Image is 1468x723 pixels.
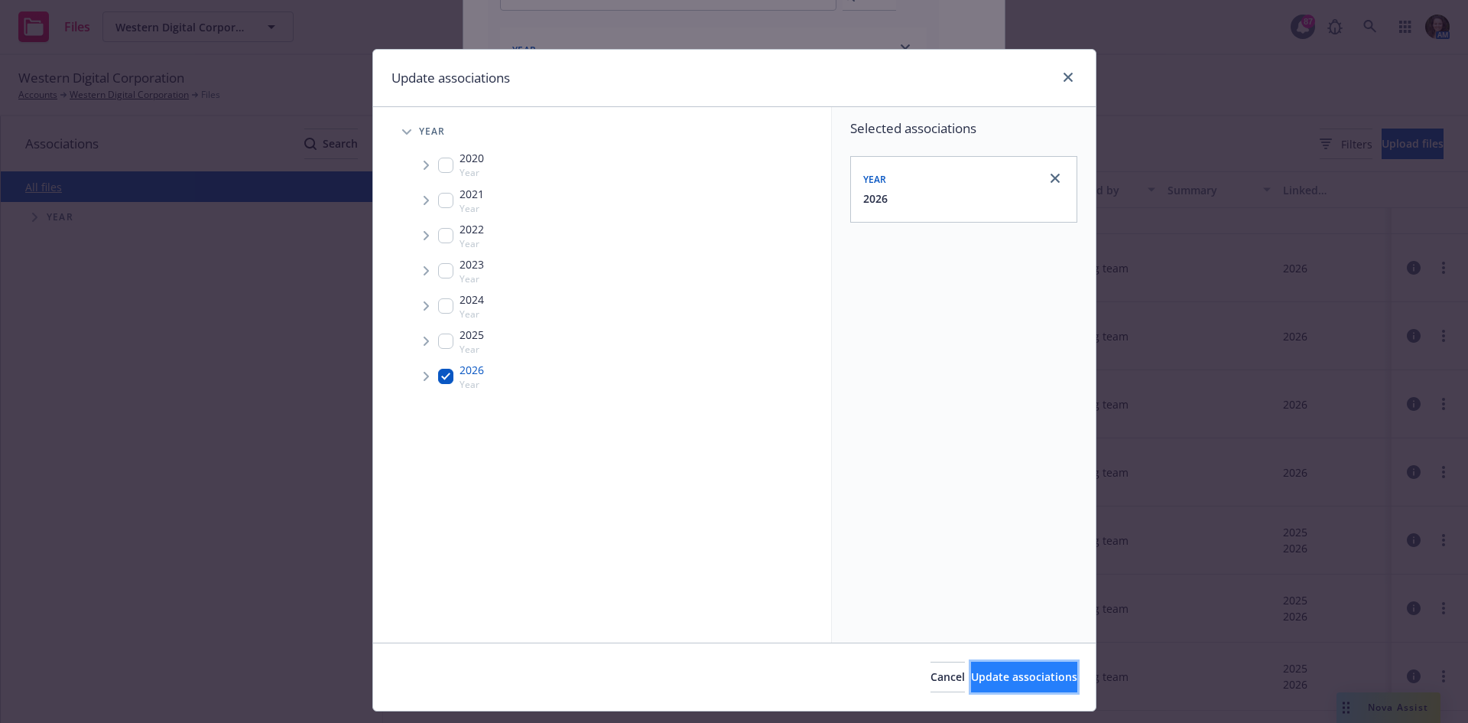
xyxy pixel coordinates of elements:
span: Year [863,173,887,186]
span: 2024 [460,291,484,308]
div: Tree Example [373,116,831,394]
button: Cancel [930,662,965,692]
span: Year [460,378,484,391]
span: Year [460,237,484,250]
button: 2026 [863,191,888,207]
span: Year [419,127,446,136]
span: 2020 [460,150,484,166]
span: Selected associations [850,119,1077,138]
span: Year [460,272,484,285]
span: 2021 [460,186,484,202]
span: 2023 [460,256,484,272]
span: 2026 [460,362,484,378]
a: close [1059,68,1077,86]
span: Year [460,343,484,356]
h1: Update associations [391,68,510,88]
span: Year [460,166,484,179]
a: close [1046,169,1064,187]
span: Cancel [930,669,965,684]
span: Year [460,308,484,321]
span: 2025 [460,327,484,343]
span: Year [460,202,484,215]
span: 2022 [460,221,484,237]
span: Update associations [971,669,1077,684]
button: Update associations [971,662,1077,692]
